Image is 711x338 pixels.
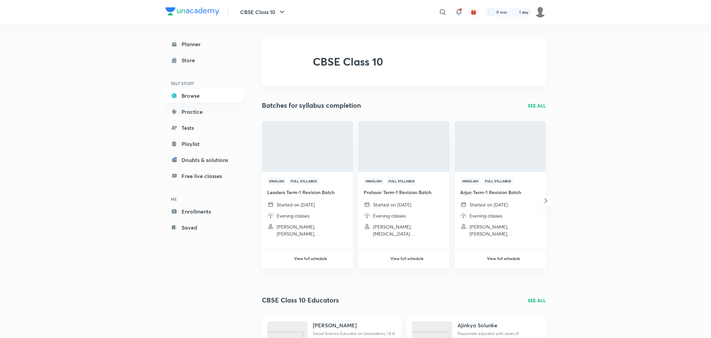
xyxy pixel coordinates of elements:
h2: Batches for syllabus completion [262,100,361,110]
img: Thumbnail [357,120,450,172]
a: Tests [165,121,243,135]
p: Started on [DATE] [470,201,508,208]
button: CBSE Class 10 [236,5,290,19]
img: CBSE Class 10 [278,51,299,72]
a: Practice [165,105,243,118]
a: Planner [165,37,243,51]
h4: Prahaar Term-1 Revision Batch [364,189,444,196]
img: Thumbnail [454,120,547,172]
a: Enrollments [165,205,243,218]
a: ThumbnailEnglishFull SyllabusLeaders Term-1 Revision BatchStarted on [DATE]Evening classes[PERSON... [262,121,353,243]
p: Started on [DATE] [277,201,315,208]
p: Ajinkya Solunke, Sikandar Baig, Prashant Nikam and 2 more [470,223,541,237]
a: ThumbnailHinglishFull SyllabusArjun Term-1 Revision BatchStarted on [DATE]Evening classes[PERSON_... [455,121,546,243]
a: SEE ALL [528,297,546,304]
p: Puneet Kumar Srivastava, Arima Chaturvedi, Pooja Shah and 2 more [277,223,348,237]
span: Hinglish [460,177,480,185]
a: Saved [165,221,243,234]
a: Company Logo [165,7,219,17]
span: Full Syllabus [289,177,319,185]
img: play [480,256,486,261]
img: Thumbnail [261,120,354,172]
span: Full Syllabus [386,177,417,185]
img: Company Logo [165,7,219,15]
h6: View full schedule [390,255,424,261]
a: SEE ALL [528,102,546,109]
h4: Ajinkya Solunke [457,321,497,329]
p: Evening classes [373,212,406,219]
a: Playlist [165,137,243,151]
span: Hinglish [364,177,384,185]
h4: Leaders Term-1 Revision Batch [267,189,348,196]
button: avatar [468,7,479,17]
img: play [287,256,293,261]
p: Evening classes [277,212,309,219]
h6: SELF STUDY [165,78,243,89]
img: streak [511,9,518,15]
img: avatar [471,9,477,15]
h6: View full schedule [487,255,520,261]
a: Free live classes [165,169,243,183]
h2: CBSE Class 10 [313,55,383,68]
p: Started on [DATE] [373,201,411,208]
span: Full Syllabus [483,177,513,185]
h4: Arjun Term-1 Revision Batch [460,189,541,196]
h6: View full schedule [294,255,327,261]
div: Store [182,56,199,64]
h3: CBSE Class 10 Educators [262,295,339,305]
span: English [267,177,286,185]
img: Vivek Patil [535,6,546,18]
p: Mandeep Kumar Malik, Nikita Sahu, Abhinay Kumar Rai and 2 more [373,223,444,237]
a: Doubts & solutions [165,153,243,167]
h6: ME [165,193,243,205]
a: Store [165,54,243,67]
h4: [PERSON_NAME] [313,321,357,329]
img: play [384,256,389,261]
p: Evening classes [470,212,502,219]
a: Browse [165,89,243,102]
a: ThumbnailHinglishFull SyllabusPrahaar Term-1 Revision BatchStarted on [DATE]Evening classes[PERSO... [358,121,449,243]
